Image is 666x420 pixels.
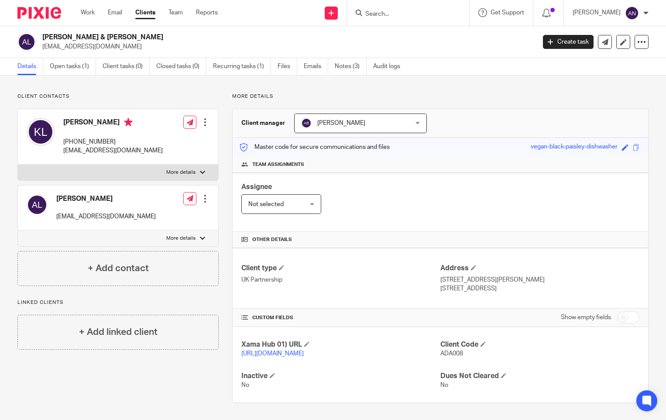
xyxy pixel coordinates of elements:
[17,93,219,100] p: Client contacts
[440,340,639,349] h4: Client Code
[79,325,158,339] h4: + Add linked client
[239,143,390,151] p: Master code for secure communications and files
[88,262,149,275] h4: + Add contact
[543,35,594,49] a: Create task
[166,169,196,176] p: More details
[317,120,365,126] span: [PERSON_NAME]
[166,235,196,242] p: More details
[241,183,272,190] span: Assignee
[17,58,43,75] a: Details
[440,382,448,388] span: No
[440,264,639,273] h4: Address
[108,8,122,17] a: Email
[241,382,249,388] span: No
[491,10,524,16] span: Get Support
[17,299,219,306] p: Linked clients
[241,264,440,273] h4: Client type
[42,42,530,51] p: [EMAIL_ADDRESS][DOMAIN_NAME]
[440,284,639,293] p: [STREET_ADDRESS]
[335,58,367,75] a: Notes (3)
[241,372,440,381] h4: Inactive
[63,146,163,155] p: [EMAIL_ADDRESS][DOMAIN_NAME]
[168,8,183,17] a: Team
[56,212,156,221] p: [EMAIL_ADDRESS][DOMAIN_NAME]
[241,340,440,349] h4: Xama Hub 01) URL
[42,33,433,42] h2: [PERSON_NAME] & [PERSON_NAME]
[561,313,611,322] label: Show empty fields
[301,118,312,128] img: svg%3E
[373,58,407,75] a: Audit logs
[196,8,218,17] a: Reports
[27,194,48,215] img: svg%3E
[241,119,285,127] h3: Client manager
[625,6,639,20] img: svg%3E
[63,118,163,129] h4: [PERSON_NAME]
[156,58,206,75] a: Closed tasks (0)
[440,351,463,357] span: ADA008
[124,118,133,127] i: Primary
[364,10,443,18] input: Search
[27,118,55,146] img: svg%3E
[241,351,304,357] a: [URL][DOMAIN_NAME]
[232,93,649,100] p: More details
[573,8,621,17] p: [PERSON_NAME]
[56,194,156,203] h4: [PERSON_NAME]
[278,58,297,75] a: Files
[531,142,618,152] div: vegan-black-paisley-dishwasher
[17,33,36,51] img: svg%3E
[440,372,639,381] h4: Dues Not Cleared
[81,8,95,17] a: Work
[440,275,639,284] p: [STREET_ADDRESS][PERSON_NAME]
[252,161,304,168] span: Team assignments
[135,8,155,17] a: Clients
[103,58,150,75] a: Client tasks (0)
[17,7,61,19] img: Pixie
[241,275,440,284] p: UK Partnership
[248,201,284,207] span: Not selected
[213,58,271,75] a: Recurring tasks (1)
[241,314,440,321] h4: CUSTOM FIELDS
[63,138,163,146] p: [PHONE_NUMBER]
[252,236,292,243] span: Other details
[304,58,328,75] a: Emails
[50,58,96,75] a: Open tasks (1)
